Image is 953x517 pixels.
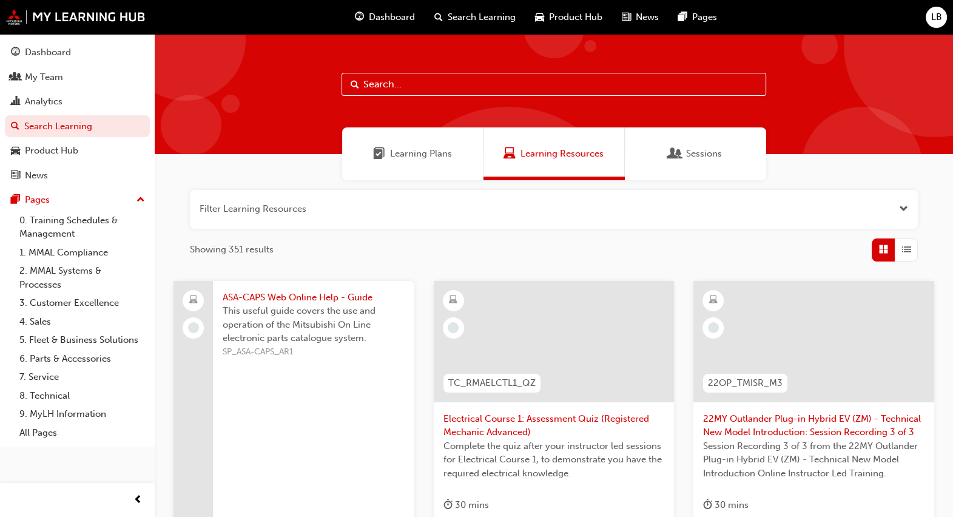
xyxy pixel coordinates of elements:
[448,376,536,390] span: TC_RMAELCTL1_QZ
[15,387,150,405] a: 8. Technical
[703,412,924,439] span: 22MY Outlander Plug-in Hybrid EV (ZM) - Technical New Model Introduction: Session Recording 3 of 3
[434,10,443,25] span: search-icon
[25,70,63,84] div: My Team
[709,292,718,308] span: learningResourceType_ELEARNING-icon
[11,47,20,58] span: guage-icon
[15,405,150,424] a: 9. MyLH Information
[223,291,405,305] span: ASA-CAPS Web Online Help - Guide
[5,189,150,211] button: Pages
[503,147,516,161] span: Learning Resources
[879,243,888,257] span: Grid
[15,211,150,243] a: 0. Training Schedules & Management
[448,10,516,24] span: Search Learning
[669,147,681,161] span: Sessions
[703,498,749,513] div: 30 mins
[549,10,602,24] span: Product Hub
[5,41,150,64] a: Dashboard
[902,243,911,257] span: List
[15,368,150,387] a: 7. Service
[520,147,604,161] span: Learning Resources
[15,313,150,331] a: 4. Sales
[11,121,19,132] span: search-icon
[11,96,20,107] span: chart-icon
[708,376,783,390] span: 22OP_TMISR_M3
[25,95,62,109] div: Analytics
[425,5,525,30] a: search-iconSearch Learning
[668,5,727,30] a: pages-iconPages
[223,345,405,359] span: SP_ASA-CAPS_AR1
[390,147,452,161] span: Learning Plans
[189,292,198,308] span: laptop-icon
[15,262,150,294] a: 2. MMAL Systems & Processes
[373,147,385,161] span: Learning Plans
[342,127,483,180] a: Learning PlansLearning Plans
[11,195,20,206] span: pages-icon
[5,66,150,89] a: My Team
[703,498,712,513] span: duration-icon
[190,243,274,257] span: Showing 351 results
[692,10,717,24] span: Pages
[449,292,457,308] span: learningResourceType_ELEARNING-icon
[25,144,78,158] div: Product Hub
[351,78,359,92] span: Search
[5,115,150,138] a: Search Learning
[443,498,453,513] span: duration-icon
[636,10,659,24] span: News
[443,412,665,439] span: Electrical Course 1: Assessment Quiz (Registered Mechanic Advanced)
[25,46,71,59] div: Dashboard
[5,164,150,187] a: News
[931,10,942,24] span: LB
[15,424,150,442] a: All Pages
[15,350,150,368] a: 6. Parts & Accessories
[15,331,150,350] a: 5. Fleet & Business Solutions
[708,322,719,333] span: learningRecordVerb_NONE-icon
[25,193,50,207] div: Pages
[5,140,150,162] a: Product Hub
[443,498,489,513] div: 30 mins
[11,72,20,83] span: people-icon
[678,10,687,25] span: pages-icon
[342,73,766,96] input: Search...
[15,243,150,262] a: 1. MMAL Compliance
[345,5,425,30] a: guage-iconDashboard
[535,10,544,25] span: car-icon
[25,169,48,183] div: News
[926,7,947,28] button: LB
[448,322,459,333] span: learningRecordVerb_NONE-icon
[483,127,625,180] a: Learning ResourcesLearning Resources
[11,171,20,181] span: news-icon
[133,493,143,508] span: prev-icon
[355,10,364,25] span: guage-icon
[622,10,631,25] span: news-icon
[5,39,150,189] button: DashboardMy TeamAnalyticsSearch LearningProduct HubNews
[11,146,20,157] span: car-icon
[899,202,908,216] button: Open the filter
[5,90,150,113] a: Analytics
[136,192,145,208] span: up-icon
[686,147,722,161] span: Sessions
[188,322,199,333] span: learningRecordVerb_NONE-icon
[625,127,766,180] a: SessionsSessions
[6,9,146,25] img: mmal
[443,439,665,481] span: Complete the quiz after your instructor led sessions for Electrical Course 1, to demonstrate you ...
[703,439,924,481] span: Session Recording 3 of 3 from the 22MY Outlander Plug-in Hybrid EV (ZM) - Technical New Model Int...
[223,304,405,345] span: This useful guide covers the use and operation of the Mitsubishi On Line electronic parts catalog...
[15,294,150,313] a: 3. Customer Excellence
[525,5,612,30] a: car-iconProduct Hub
[369,10,415,24] span: Dashboard
[612,5,668,30] a: news-iconNews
